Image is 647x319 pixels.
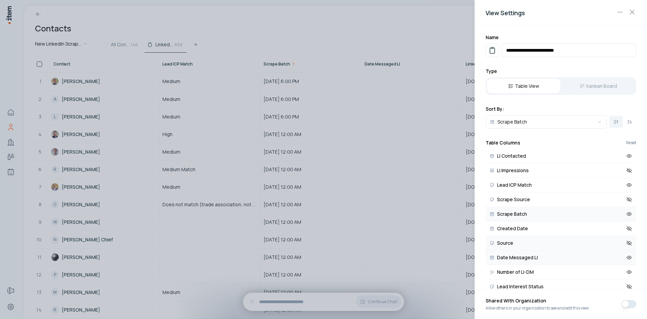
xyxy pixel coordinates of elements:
span: Created Date [497,226,528,231]
span: Source [497,241,513,245]
button: Lead ICP Match [486,178,636,192]
h2: View Settings [486,8,636,18]
span: Shared With Organization [486,297,589,305]
button: Lead Interest Status [486,280,636,294]
button: LI Contacted [486,149,636,163]
h2: Sort By: [486,106,636,112]
button: LI Impressions [486,163,636,178]
span: Scrape Batch [497,212,527,216]
button: Scrape Batch [486,207,636,221]
span: Lead Interest Status [497,284,544,289]
span: Allow others in your organization to see and edit this view [486,305,589,311]
h2: Table Columns [486,139,520,146]
button: Number of LI-DM [486,265,636,280]
button: Reset [626,141,636,145]
span: Date Messaged LI [497,255,538,260]
span: LI Impressions [497,168,529,173]
span: Number of LI-DM [497,270,534,274]
button: Table View [487,79,560,94]
h2: Type [486,68,636,75]
button: Date Messaged LI [486,250,636,265]
button: Scrape Source [486,192,636,207]
button: Created Date [486,221,636,236]
span: Scrape Source [497,197,530,202]
span: Lead ICP Match [497,183,532,187]
button: View actions [615,7,625,18]
span: LI Contacted [497,154,526,158]
button: Source [486,236,636,250]
h2: Name [486,34,636,41]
